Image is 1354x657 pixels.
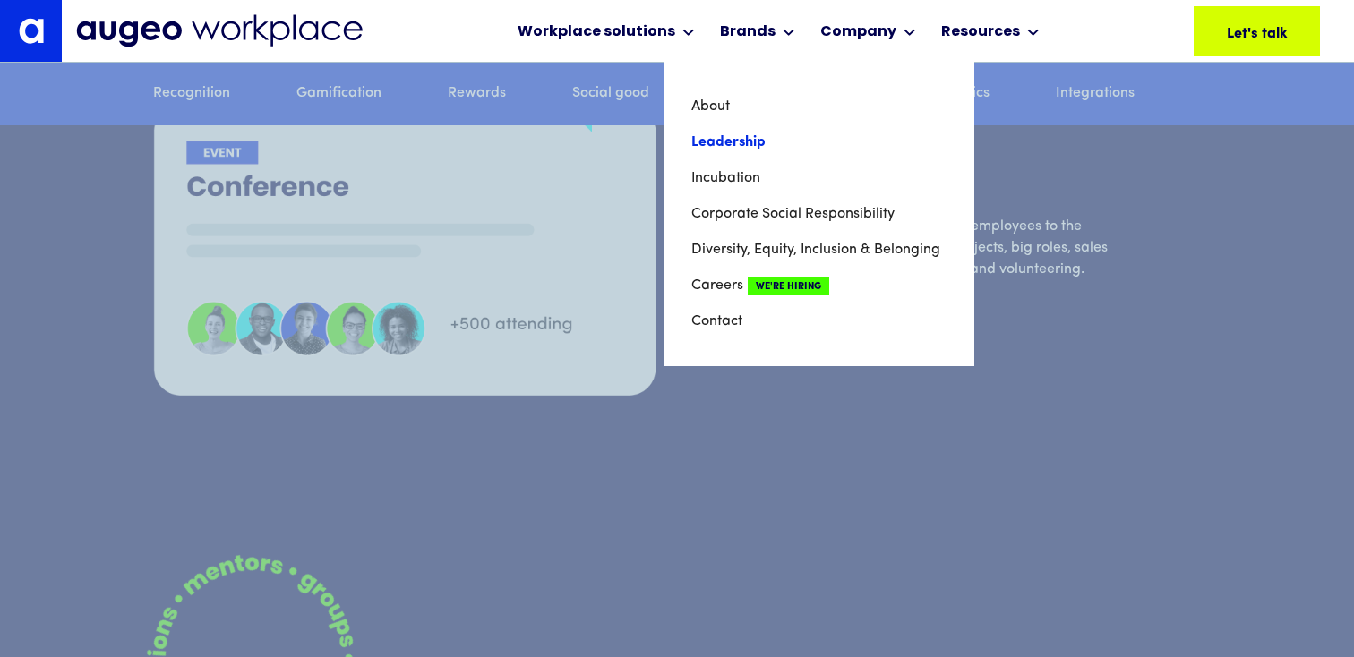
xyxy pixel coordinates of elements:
[748,277,829,295] span: We're Hiring
[76,14,363,47] img: Augeo Workplace business unit full logo in mignight blue.
[691,268,947,303] a: CareersWe're Hiring
[664,62,974,366] nav: Company
[691,303,947,339] a: Contact
[691,124,947,160] a: Leadership
[691,160,947,196] a: Incubation
[820,21,896,43] div: Company
[691,196,947,232] a: Corporate Social Responsibility
[691,89,947,124] a: About
[941,21,1020,43] div: Resources
[691,232,947,268] a: Diversity, Equity, Inclusion & Belonging
[19,18,44,43] img: Augeo's "a" monogram decorative logo in white.
[1194,6,1320,56] a: Let's talk
[518,21,675,43] div: Workplace solutions
[720,21,776,43] div: Brands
